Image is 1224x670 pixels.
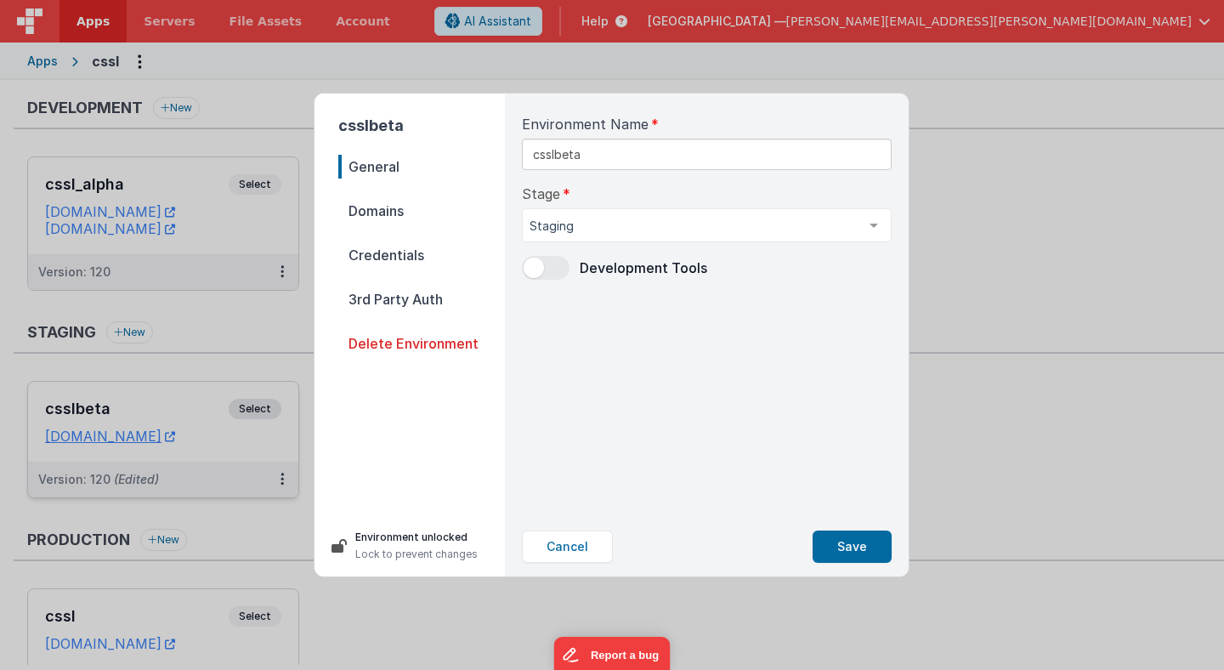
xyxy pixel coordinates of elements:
span: Development Tools [580,259,707,276]
p: Lock to prevent changes [355,546,478,563]
p: Environment unlocked [355,529,478,546]
span: General [338,155,505,179]
span: Credentials [338,243,505,267]
h2: csslbeta [338,114,505,138]
span: 3rd Party Auth [338,287,505,311]
button: Cancel [522,531,613,563]
button: Save [813,531,892,563]
span: Delete Environment [338,332,505,355]
span: Domains [338,199,505,223]
span: Staging [530,218,857,235]
span: Stage [522,184,560,204]
span: Environment Name [522,114,649,134]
